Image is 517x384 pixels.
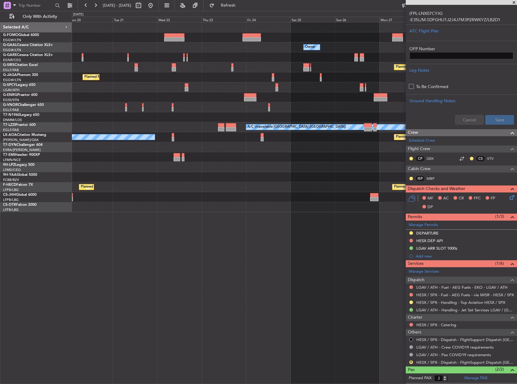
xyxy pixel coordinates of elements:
span: T7-DYN [3,143,17,147]
span: (1/3) [495,213,504,220]
span: (2/2) [495,366,504,373]
a: EVRA/[PERSON_NAME] [3,148,41,152]
span: G-SIRS [3,63,15,67]
a: G-FOMOGlobal 6000 [3,33,39,37]
a: T7-LZZIPraetor 600 [3,123,36,127]
span: CS-DTR [3,203,16,207]
a: G-JAGAPhenom 300 [3,73,38,77]
a: G-ENRGPraetor 600 [3,93,37,97]
input: Trip Number [18,1,53,10]
span: Pax [408,366,415,373]
span: CR [459,195,464,202]
a: G-SPCYLegacy 650 [3,83,35,87]
label: To Be Confirmed [416,84,448,90]
span: Others [408,329,421,336]
a: G-VNORChallenger 650 [3,103,44,107]
a: 9H-YAAGlobal 5000 [3,173,37,177]
span: Cabin Crew [408,166,431,172]
span: G-JAGA [3,73,17,77]
div: LGAV ARR SLOT 1000z [416,246,457,251]
a: MBP [427,176,440,181]
button: R [409,360,413,364]
a: LFPB/LBG [3,198,19,202]
div: Mon 20 [68,17,112,22]
div: DEPARTURE [416,231,439,236]
label: OFP Number [409,46,513,52]
a: STV [487,156,501,161]
a: LGAV / ATH - Pax COVID19 requirements [416,352,491,357]
label: Planned PAX [409,375,431,381]
span: [DATE] - [DATE] [103,3,131,8]
span: LX-AOA [3,133,17,137]
a: T7-N1960Legacy 650 [3,113,39,117]
div: Planned Maint [GEOGRAPHIC_DATA] ([GEOGRAPHIC_DATA]) [81,182,176,192]
div: Add new [416,254,514,259]
span: MF [428,195,433,202]
a: EGLF/FAB [3,108,19,112]
a: LGAV / ATH - Fuel - AEG Fuels - EKO - LGAV / ATH [416,285,508,290]
a: CS-JHHGlobal 6000 [3,193,37,197]
span: G-FOMO [3,33,18,37]
a: Manage Services [409,269,439,275]
span: Services [408,260,424,267]
a: Manage Permits [409,222,438,228]
span: Refresh [216,3,241,8]
span: G-ENRG [3,93,17,97]
div: Planned Maint [GEOGRAPHIC_DATA] ([GEOGRAPHIC_DATA]) [394,182,489,192]
a: LFMD/CEQ [3,168,21,172]
a: GEK [427,156,440,161]
a: HESX / SPX - Fuel - AEG Fuels - via MISR - HESX / SPX [416,292,514,297]
div: Planned Maint [GEOGRAPHIC_DATA] ([GEOGRAPHIC_DATA]) [84,73,180,82]
span: F-HECD [3,183,16,187]
div: Leg Notes [409,67,513,74]
a: HESX / SPX - Dispatch - FlightSupport Dispatch [GEOGRAPHIC_DATA] [416,360,514,365]
a: LFMN/NCE [3,158,21,162]
span: (1/6) [495,260,504,267]
span: Dispatch Checks and Weather [408,185,465,192]
p: -E35L/M-SDFGHIJ1J2J4J7M3P2RWXYZ/LB2D1 [409,17,513,23]
div: Mon 27 [379,17,424,22]
a: HESX / SPX - Handling - Top Aviation HESX / SPX [416,300,505,305]
div: Wed 22 [157,17,202,22]
a: LX-AOACitation Mustang [3,133,46,137]
div: A/C Unavailable [GEOGRAPHIC_DATA] ([GEOGRAPHIC_DATA]) [248,123,346,132]
span: Charter [408,314,422,321]
div: [DATE] [73,12,83,17]
button: Refresh [206,1,243,10]
div: Sat 25 [291,17,335,22]
a: EGNR/CEG [3,58,21,62]
a: EGSS/STN [3,98,19,102]
a: LGAV / ATH - Crew COVID19 requirements [416,345,494,350]
a: EGGW/LTN [3,78,21,82]
a: LGAV / ATH - Handling - Jet Set Services LGAV / [GEOGRAPHIC_DATA] [416,307,514,313]
a: HESX / SPX - Dispatch - FlightSupport Dispatch [GEOGRAPHIC_DATA] [416,337,514,342]
div: ATC Flight Plan [409,28,513,34]
span: FP [491,195,495,202]
span: T7-N1960 [3,113,20,117]
a: EGGW/LTN [3,38,21,42]
span: Permits [408,214,422,221]
a: G-SIRSCitation Excel [3,63,38,67]
div: Ground Handling Notes [409,98,513,104]
div: Planned Maint [GEOGRAPHIC_DATA] [396,133,454,142]
span: T7-EMI [3,153,15,157]
a: G-GARECessna Citation XLS+ [3,53,53,57]
div: HESX DEP API [416,238,443,243]
a: F-HECDFalcon 7X [3,183,33,187]
div: Sun 26 [335,17,379,22]
a: G-GAALCessna Citation XLS+ [3,43,53,47]
span: DP [428,204,433,210]
div: Fri 24 [246,17,291,22]
div: Tue 21 [113,17,157,22]
a: Manage PAX [464,375,487,381]
a: [PERSON_NAME]/QSA [3,138,39,142]
a: T7-EMIHawker 900XP [3,153,40,157]
a: LFPB/LBG [3,188,19,192]
span: Flight Crew [408,146,430,153]
div: Planned Maint Oxford ([GEOGRAPHIC_DATA]) [396,63,467,72]
span: 9H-YAA [3,173,17,177]
a: LGAV/ATH [3,88,19,92]
a: T7-DYNChallenger 604 [3,143,43,147]
div: CP [415,155,425,162]
a: Schedule Crew [409,138,435,144]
